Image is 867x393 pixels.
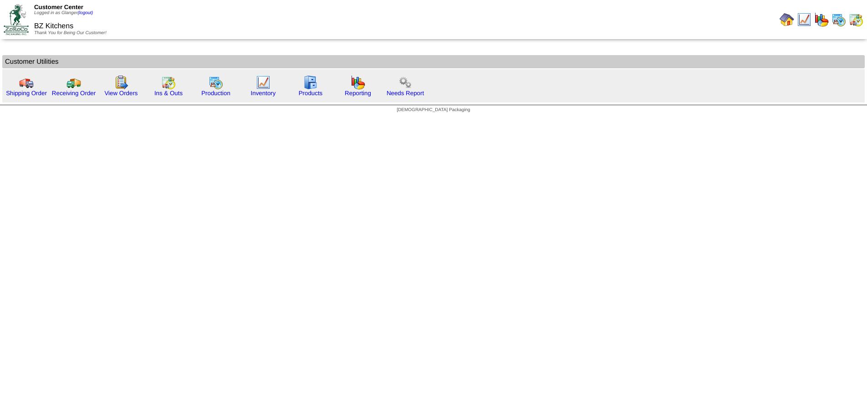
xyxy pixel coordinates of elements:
a: Reporting [345,90,371,97]
a: View Orders [104,90,138,97]
a: Ins & Outs [154,90,183,97]
a: Inventory [251,90,276,97]
span: BZ Kitchens [34,22,73,30]
img: graph.gif [814,12,829,27]
img: truck.gif [19,75,34,90]
img: graph.gif [351,75,365,90]
span: Logged in as Glanger [34,10,93,15]
td: Customer Utilities [2,55,865,68]
span: [DEMOGRAPHIC_DATA] Packaging [397,107,470,112]
a: (logout) [78,10,93,15]
a: Products [299,90,323,97]
img: calendarprod.gif [831,12,846,27]
img: line_graph.gif [797,12,811,27]
img: calendarinout.gif [849,12,863,27]
a: Production [201,90,230,97]
img: truck2.gif [66,75,81,90]
span: Thank You for Being Our Customer! [34,31,107,36]
a: Needs Report [387,90,424,97]
img: workorder.gif [114,75,128,90]
img: workflow.png [398,75,413,90]
a: Receiving Order [52,90,96,97]
img: home.gif [780,12,794,27]
img: calendarprod.gif [209,75,223,90]
span: Customer Center [34,4,83,10]
img: cabinet.gif [303,75,318,90]
img: calendarinout.gif [161,75,176,90]
img: ZoRoCo_Logo(Green%26Foil)%20jpg.webp [4,4,29,35]
img: line_graph.gif [256,75,270,90]
a: Shipping Order [6,90,47,97]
